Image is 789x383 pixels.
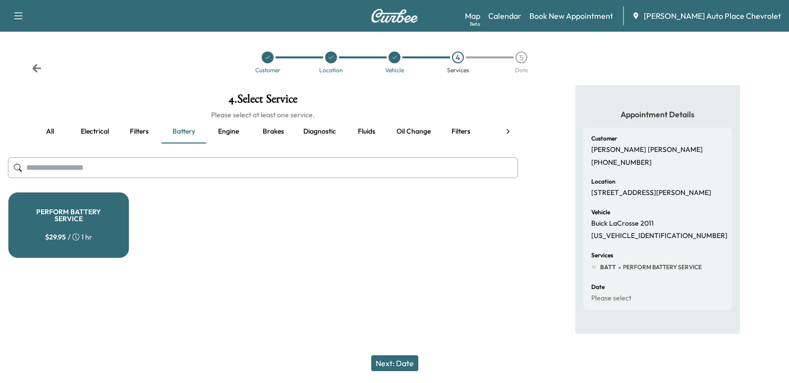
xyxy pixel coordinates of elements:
p: [PERSON_NAME] [PERSON_NAME] [591,145,703,154]
p: Please select [591,294,631,303]
div: 4 [452,51,464,63]
div: Customer [255,67,281,73]
p: Buick LaCrosse 2011 [591,219,654,228]
div: / 1 hr [45,232,92,242]
button: Engine [206,120,251,144]
span: - [616,262,621,272]
h6: Location [591,179,616,185]
a: MapBeta [465,10,480,22]
h6: Services [591,252,613,258]
h1: 4 . Select Service [8,93,518,110]
h6: Customer [591,136,617,142]
h6: Vehicle [591,209,610,215]
button: Brakes [251,120,295,144]
button: Oil change [389,120,439,144]
button: Filters [117,120,162,144]
button: Filters [439,120,483,144]
p: [PHONE_NUMBER] [591,158,652,167]
button: Tire [483,120,528,144]
img: Curbee Logo [371,9,418,23]
button: Diagnostic [295,120,344,144]
h6: Please select at least one service. [8,110,518,120]
div: basic tabs example [28,120,498,144]
div: Location [319,67,343,73]
div: Date [515,67,528,73]
span: BATT [600,263,616,271]
span: [PERSON_NAME] Auto Place Chevrolet [644,10,781,22]
a: Book New Appointment [529,10,613,22]
span: $ 29.95 [45,232,66,242]
h6: Date [591,284,605,290]
p: [US_VEHICLE_IDENTIFICATION_NUMBER] [591,232,728,240]
div: Services [447,67,469,73]
button: Next: Date [371,355,418,371]
div: 5 [515,51,527,63]
div: Back [32,63,42,73]
span: PERFORM BATTERY SERVICE [621,263,702,271]
h5: Appointment Details [583,109,732,120]
div: Beta [470,20,480,28]
a: Calendar [488,10,521,22]
button: all [28,120,72,144]
button: Fluids [344,120,389,144]
div: Vehicle [385,67,404,73]
button: Electrical [72,120,117,144]
p: [STREET_ADDRESS][PERSON_NAME] [591,189,711,197]
button: Battery [162,120,206,144]
h5: PERFORM BATTERY SERVICE [24,208,113,222]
